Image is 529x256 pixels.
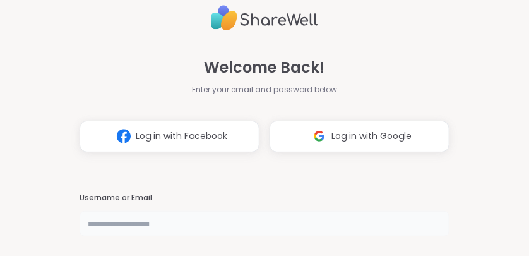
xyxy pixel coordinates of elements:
[205,56,325,79] span: Welcome Back!
[270,121,449,152] button: Log in with Google
[112,125,136,148] img: ShareWell Logomark
[192,84,337,95] span: Enter your email and password below
[80,121,259,152] button: Log in with Facebook
[80,193,450,204] h3: Username or Email
[307,125,331,148] img: ShareWell Logomark
[331,130,412,143] span: Log in with Google
[136,130,227,143] span: Log in with Facebook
